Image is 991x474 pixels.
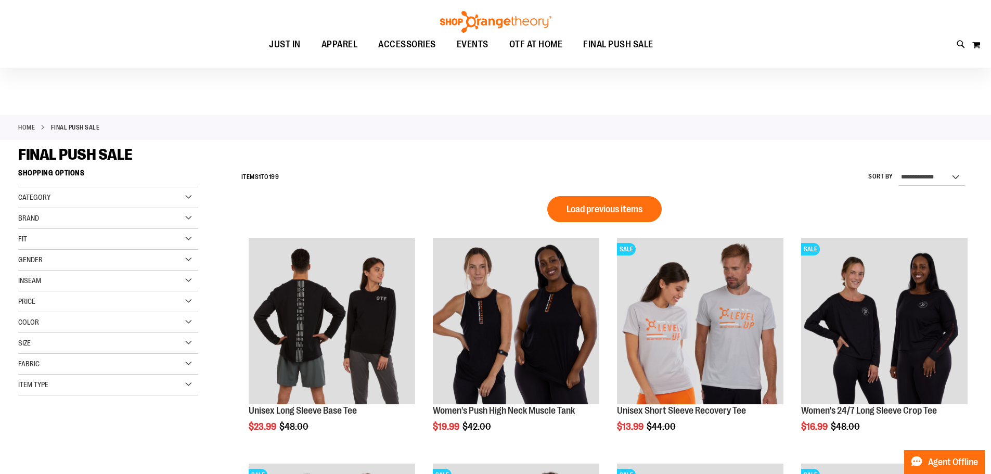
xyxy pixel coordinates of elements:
[868,172,893,181] label: Sort By
[241,169,279,185] h2: Items to
[801,421,829,432] span: $16.99
[801,405,937,416] a: Women's 24/7 Long Sleeve Crop Tee
[567,204,642,214] span: Load previous items
[433,238,599,404] img: Product image for Push High Neck Muscle Tank
[18,380,48,389] span: Item Type
[928,457,978,467] span: Agent Offline
[18,276,41,285] span: Inseam
[243,233,420,458] div: product
[801,243,820,255] span: SALE
[801,238,968,404] img: Product image for Womens 24/7 LS Crop Tee
[433,405,575,416] a: Women's Push High Neck Muscle Tank
[249,238,415,406] a: Product image for Unisex Long Sleeve Base Tee
[462,421,493,432] span: $42.00
[18,318,39,326] span: Color
[18,297,35,305] span: Price
[433,238,599,406] a: Product image for Push High Neck Muscle Tank
[647,421,677,432] span: $44.00
[249,238,415,404] img: Product image for Unisex Long Sleeve Base Tee
[428,233,604,458] div: product
[18,123,35,132] a: Home
[617,238,783,404] img: Product image for Unisex Short Sleeve Recovery Tee
[18,164,198,187] strong: Shopping Options
[18,235,27,243] span: Fit
[269,173,279,181] span: 199
[18,339,31,347] span: Size
[51,123,100,132] strong: FINAL PUSH SALE
[279,421,310,432] span: $48.00
[269,33,301,56] span: JUST IN
[249,405,357,416] a: Unisex Long Sleeve Base Tee
[617,238,783,406] a: Product image for Unisex Short Sleeve Recovery TeeSALE
[583,33,653,56] span: FINAL PUSH SALE
[18,193,50,201] span: Category
[439,11,553,33] img: Shop Orangetheory
[457,33,488,56] span: EVENTS
[612,233,789,458] div: product
[801,238,968,406] a: Product image for Womens 24/7 LS Crop TeeSALE
[249,421,278,432] span: $23.99
[617,421,645,432] span: $13.99
[321,33,358,56] span: APPAREL
[796,233,973,458] div: product
[433,421,461,432] span: $19.99
[617,243,636,255] span: SALE
[18,360,40,368] span: Fabric
[509,33,563,56] span: OTF AT HOME
[831,421,861,432] span: $48.00
[18,214,39,222] span: Brand
[547,196,662,222] button: Load previous items
[259,173,261,181] span: 1
[904,450,985,474] button: Agent Offline
[18,146,133,163] span: FINAL PUSH SALE
[378,33,436,56] span: ACCESSORIES
[617,405,746,416] a: Unisex Short Sleeve Recovery Tee
[18,255,43,264] span: Gender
